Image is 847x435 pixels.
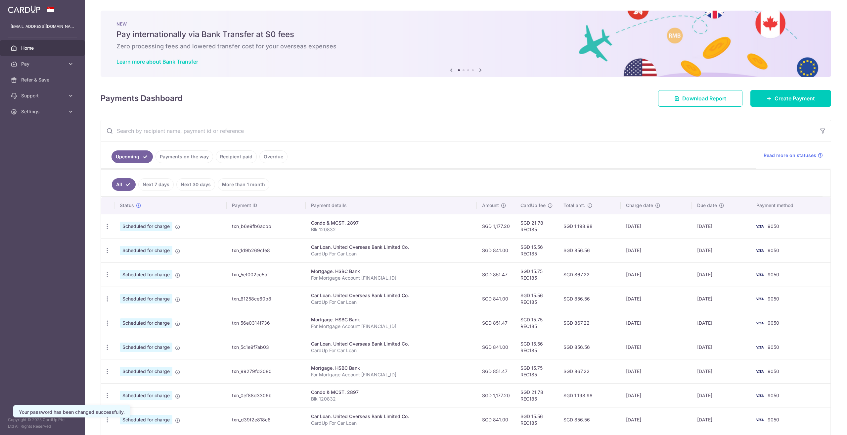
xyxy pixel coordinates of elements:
[753,246,766,254] img: Bank Card
[11,23,74,30] p: [EMAIL_ADDRESS][DOMAIN_NAME]
[116,42,815,50] h6: Zero processing fees and lowered transfer cost for your overseas expenses
[558,335,621,359] td: SGD 856.56
[477,238,515,262] td: SGD 841.00
[311,220,471,226] div: Condo & MCST. 2897
[558,214,621,238] td: SGD 1,198.98
[259,150,288,163] a: Overdue
[692,287,751,311] td: [DATE]
[753,416,766,424] img: Bank Card
[101,92,183,104] h4: Payments Dashboard
[112,178,136,191] a: All
[768,296,779,301] span: 9050
[621,214,691,238] td: [DATE]
[753,271,766,279] img: Bank Card
[477,287,515,311] td: SGD 841.00
[621,311,691,335] td: [DATE]
[692,335,751,359] td: [DATE]
[19,409,125,415] div: Your password has been changed successfully.
[768,417,779,422] span: 9050
[558,287,621,311] td: SGD 856.56
[621,359,691,383] td: [DATE]
[621,383,691,408] td: [DATE]
[751,197,830,214] th: Payment method
[311,275,471,281] p: For Mortgage Account [FINANCIAL_ID]
[692,311,751,335] td: [DATE]
[768,320,779,326] span: 9050
[477,408,515,432] td: SGD 841.00
[764,152,823,159] a: Read more on statuses
[120,270,172,279] span: Scheduled for charge
[311,226,471,233] p: Blk 120832
[621,408,691,432] td: [DATE]
[750,90,831,107] a: Create Payment
[753,222,766,230] img: Bank Card
[692,408,751,432] td: [DATE]
[120,343,172,352] span: Scheduled for charge
[216,150,257,163] a: Recipient paid
[311,323,471,330] p: For Mortgage Account [FINANCIAL_ID]
[515,408,558,432] td: SGD 15.56 REC185
[558,311,621,335] td: SGD 867.22
[692,262,751,287] td: [DATE]
[21,108,65,115] span: Settings
[692,383,751,408] td: [DATE]
[311,413,471,420] div: Car Loan. United Overseas Bank Limited Co.
[227,197,306,214] th: Payment ID
[753,343,766,351] img: Bank Card
[311,250,471,257] p: CardUp For Car Loan
[306,197,477,214] th: Payment details
[227,287,306,311] td: txn_61258ce60b8
[311,420,471,426] p: CardUp For Car Loan
[227,383,306,408] td: txn_0ef88d3306b
[515,262,558,287] td: SGD 15.75 REC185
[477,359,515,383] td: SGD 851.47
[21,77,65,83] span: Refer & Save
[621,287,691,311] td: [DATE]
[21,45,65,51] span: Home
[515,287,558,311] td: SGD 15.56 REC185
[520,202,546,209] span: CardUp fee
[101,11,831,77] img: Bank transfer banner
[753,367,766,375] img: Bank Card
[227,359,306,383] td: txn_99279fd3080
[626,202,653,209] span: Charge date
[218,178,269,191] a: More than 1 month
[515,238,558,262] td: SGD 15.56 REC185
[563,202,585,209] span: Total amt.
[311,268,471,275] div: Mortgage. HSBC Bank
[753,319,766,327] img: Bank Card
[558,359,621,383] td: SGD 867.22
[697,202,717,209] span: Due date
[120,202,134,209] span: Status
[477,311,515,335] td: SGD 851.47
[692,359,751,383] td: [DATE]
[101,120,815,141] input: Search by recipient name, payment id or reference
[692,238,751,262] td: [DATE]
[682,94,726,102] span: Download Report
[477,383,515,408] td: SGD 1,177.20
[116,21,815,27] p: NEW
[621,262,691,287] td: [DATE]
[120,318,172,328] span: Scheduled for charge
[311,299,471,305] p: CardUp For Car Loan
[477,214,515,238] td: SGD 1,177.20
[21,92,65,99] span: Support
[311,244,471,250] div: Car Loan. United Overseas Bank Limited Co.
[120,246,172,255] span: Scheduled for charge
[227,238,306,262] td: txn_1d9b269cfe8
[311,365,471,371] div: Mortgage. HSBC Bank
[764,152,816,159] span: Read more on statuses
[482,202,499,209] span: Amount
[8,5,40,13] img: CardUp
[692,214,751,238] td: [DATE]
[515,359,558,383] td: SGD 15.75 REC185
[768,368,779,374] span: 9050
[477,262,515,287] td: SGD 851.47
[138,178,174,191] a: Next 7 days
[116,58,198,65] a: Learn more about Bank Transfer
[768,247,779,253] span: 9050
[311,371,471,378] p: For Mortgage Account [FINANCIAL_ID]
[227,262,306,287] td: txn_5ef002cc5bf
[515,335,558,359] td: SGD 15.56 REC185
[227,311,306,335] td: txn_56e0314f736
